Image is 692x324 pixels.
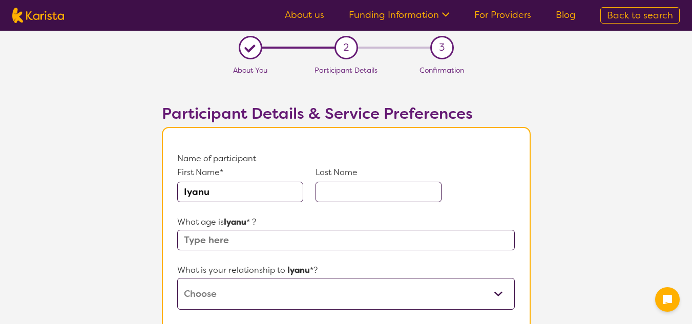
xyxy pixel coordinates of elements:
[224,217,246,227] strong: Iyanu
[600,7,680,24] a: Back to search
[177,151,514,166] p: Name of participant
[12,8,64,23] img: Karista logo
[607,9,673,21] span: Back to search
[314,66,378,75] span: Participant Details
[287,265,310,275] strong: Iyanu
[177,214,514,230] p: What age is * ?
[177,230,514,250] input: Type here
[316,166,442,179] p: Last Name
[343,40,349,55] span: 2
[439,40,445,55] span: 3
[177,166,303,179] p: First Name*
[349,9,450,21] a: Funding Information
[556,9,576,21] a: Blog
[285,9,324,21] a: About us
[233,66,267,75] span: About You
[420,66,464,75] span: Confirmation
[177,263,514,278] p: What is your relationship to *?
[242,40,258,56] div: L
[162,104,531,123] h2: Participant Details & Service Preferences
[474,9,531,21] a: For Providers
